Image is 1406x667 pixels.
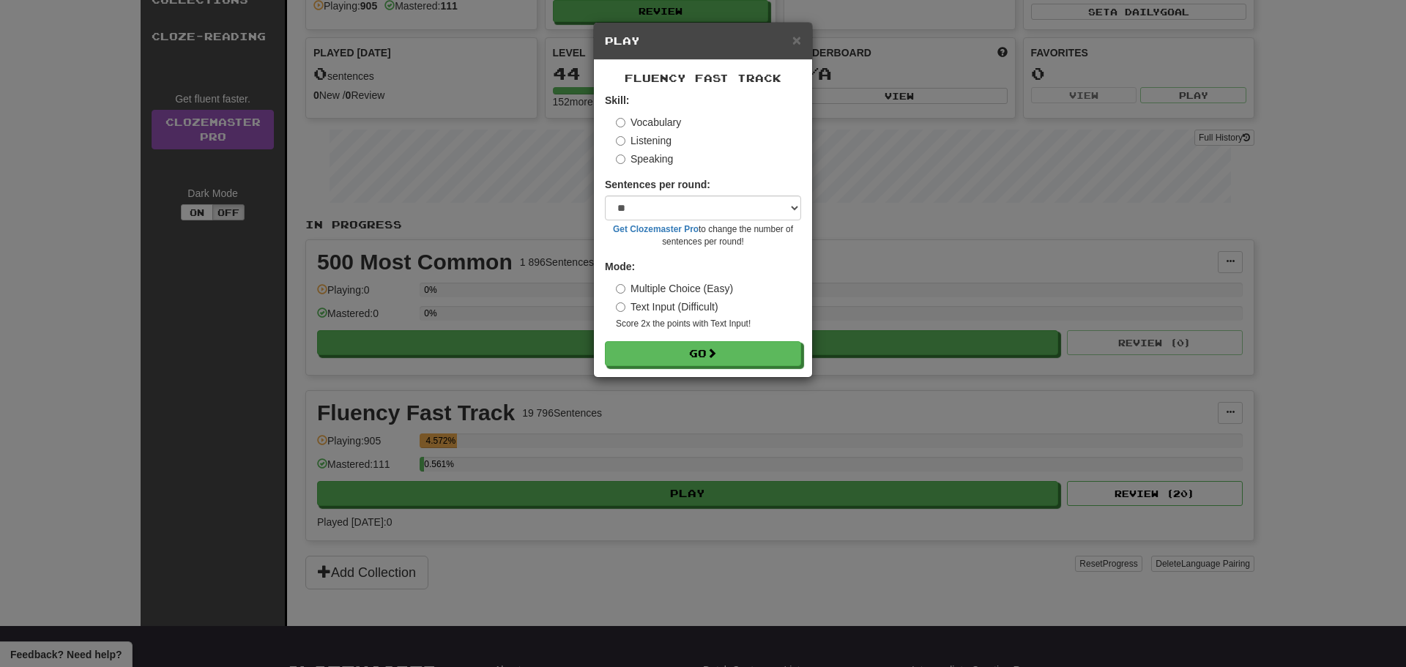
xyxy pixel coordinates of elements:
label: Text Input (Difficult) [616,299,718,314]
button: Close [792,32,801,48]
h5: Play [605,34,801,48]
strong: Mode: [605,261,635,272]
input: Multiple Choice (Easy) [616,284,625,294]
input: Text Input (Difficult) [616,302,625,312]
label: Listening [616,133,672,148]
small: to change the number of sentences per round! [605,223,801,248]
small: Score 2x the points with Text Input ! [616,318,801,330]
span: × [792,31,801,48]
label: Speaking [616,152,673,166]
label: Multiple Choice (Easy) [616,281,733,296]
label: Sentences per round: [605,177,710,192]
input: Listening [616,136,625,146]
input: Speaking [616,154,625,164]
span: Fluency Fast Track [625,72,781,84]
strong: Skill: [605,94,629,106]
label: Vocabulary [616,115,681,130]
button: Go [605,341,801,366]
a: Get Clozemaster Pro [613,224,699,234]
input: Vocabulary [616,118,625,127]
